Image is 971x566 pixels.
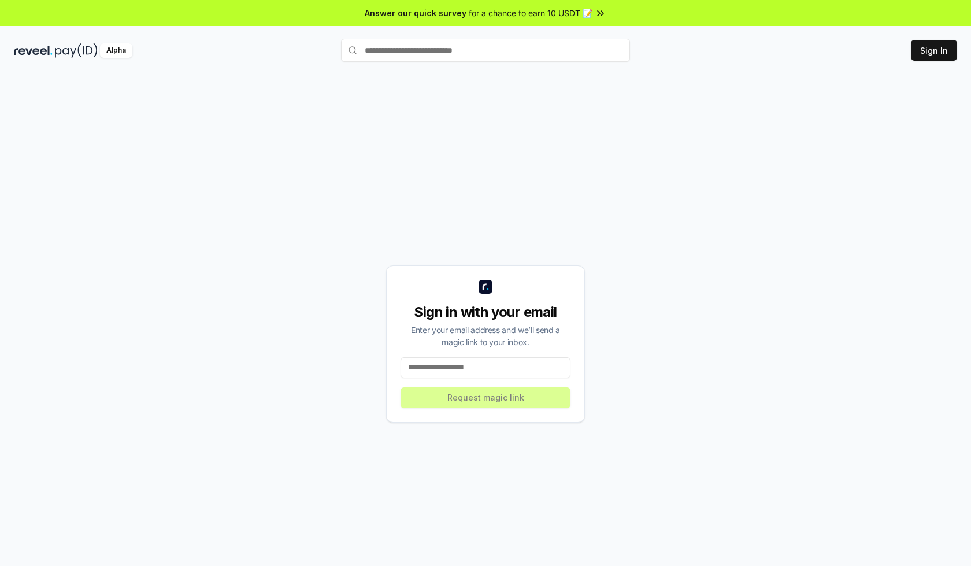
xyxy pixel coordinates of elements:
[55,43,98,58] img: pay_id
[14,43,53,58] img: reveel_dark
[479,280,492,294] img: logo_small
[469,7,592,19] span: for a chance to earn 10 USDT 📝
[911,40,957,61] button: Sign In
[365,7,466,19] span: Answer our quick survey
[401,303,570,321] div: Sign in with your email
[401,324,570,348] div: Enter your email address and we’ll send a magic link to your inbox.
[100,43,132,58] div: Alpha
